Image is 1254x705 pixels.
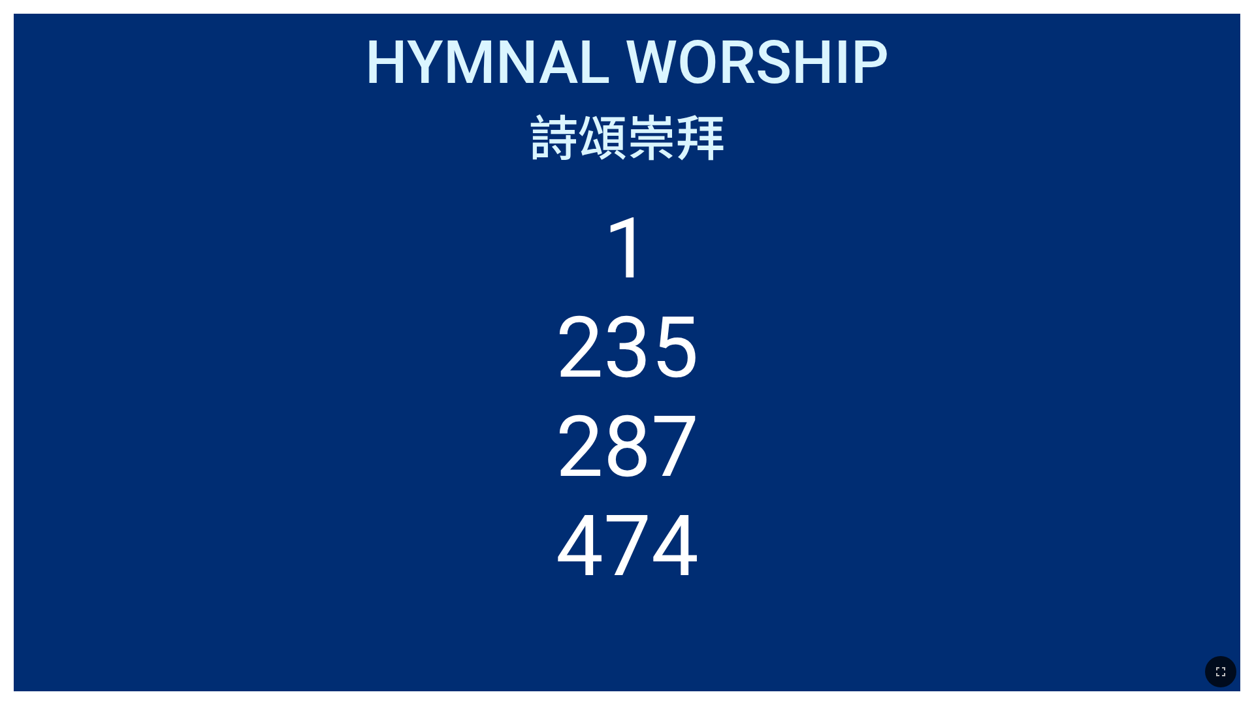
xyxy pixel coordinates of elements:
[365,28,889,97] span: Hymnal Worship
[556,298,699,398] li: 235
[603,199,651,298] li: 1
[529,99,725,170] span: 詩頌崇拜
[556,398,699,497] li: 287
[556,497,699,596] li: 474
